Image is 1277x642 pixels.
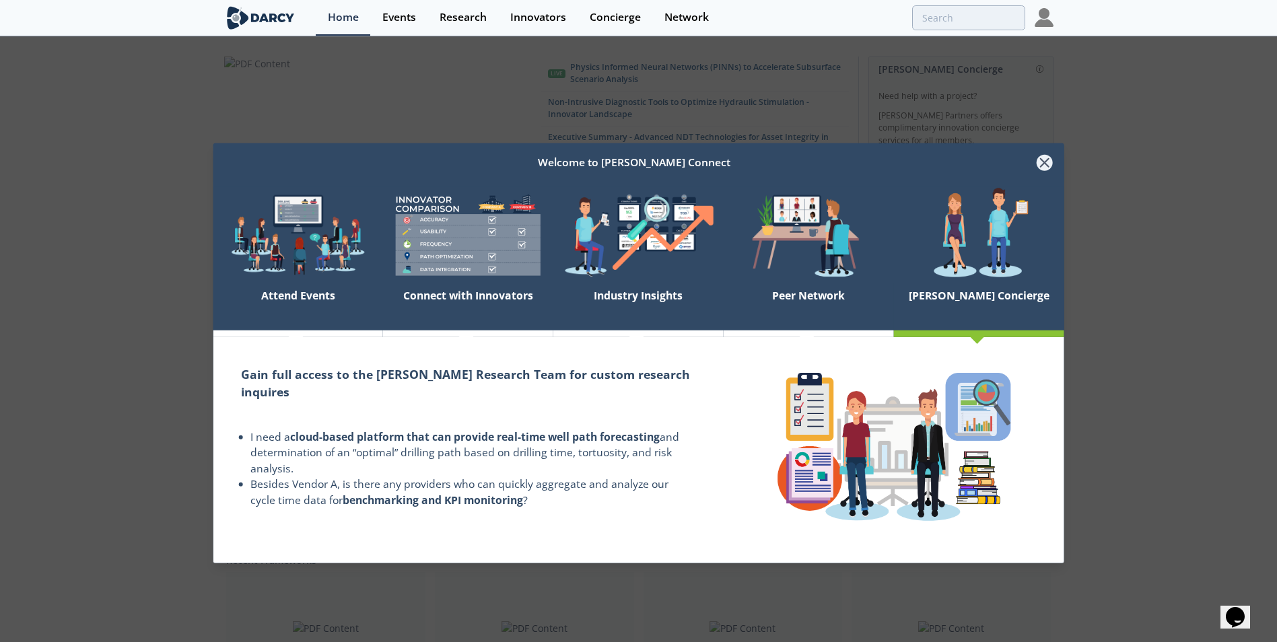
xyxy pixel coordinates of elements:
img: welcome-concierge-wide-20dccca83e9cbdbb601deee24fb8df72.png [894,187,1064,283]
div: [PERSON_NAME] Concierge [894,283,1064,330]
input: Advanced Search [912,5,1025,30]
img: welcome-explore-560578ff38cea7c86bcfe544b5e45342.png [213,187,383,283]
li: Besides Vendor A, is there any providers who can quickly aggregate and analyze our cycle time dat... [250,476,695,508]
div: Welcome to [PERSON_NAME] Connect [232,150,1036,176]
img: welcome-attend-b816887fc24c32c29d1763c6e0ddb6e6.png [724,187,894,283]
div: Connect with Innovators [383,283,553,330]
div: Events [382,12,416,23]
h2: Gain full access to the [PERSON_NAME] Research Team for custom research inquires [241,365,695,401]
div: Innovators [510,12,566,23]
li: I need a and determination of an “optimal” drilling path based on drilling time, tortuosity, and ... [250,429,695,476]
div: Network [664,12,709,23]
div: Attend Events [213,283,383,330]
div: Peer Network [724,283,894,330]
div: Concierge [590,12,641,23]
img: welcome-find-a12191a34a96034fcac36f4ff4d37733.png [553,187,724,283]
iframe: chat widget [1220,588,1264,629]
img: concierge-details-e70ed233a7353f2f363bd34cf2359179.png [766,362,1021,532]
div: Home [328,12,359,23]
div: Research [440,12,487,23]
strong: cloud-based platform that can provide real-time well path forecasting [290,429,660,443]
strong: benchmarking and KPI monitoring [343,493,523,507]
img: logo-wide.svg [224,6,298,30]
div: Industry Insights [553,283,724,330]
img: welcome-compare-1b687586299da8f117b7ac84fd957760.png [383,187,553,283]
img: Profile [1035,8,1054,27]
